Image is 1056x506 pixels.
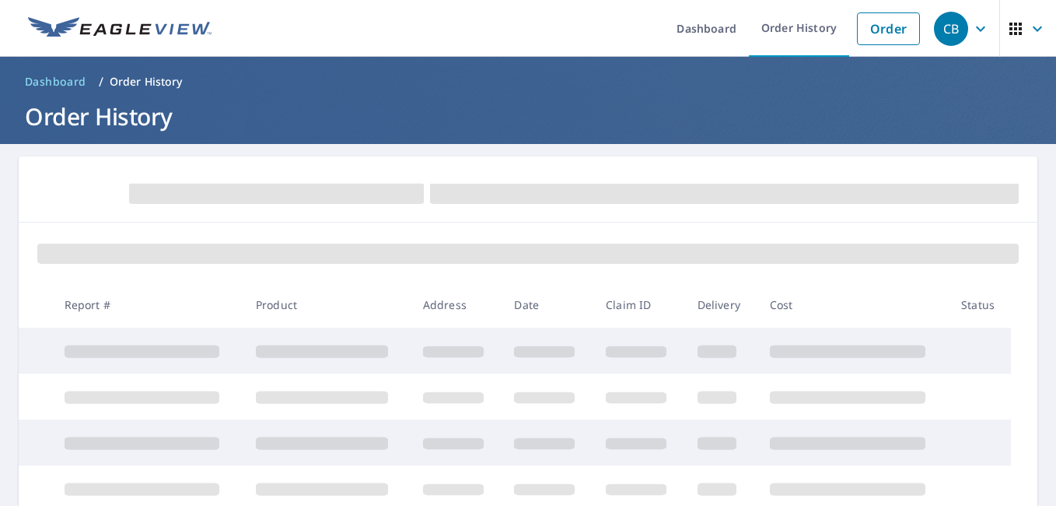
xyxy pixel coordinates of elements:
[52,282,243,328] th: Report #
[502,282,593,328] th: Date
[110,74,183,90] p: Order History
[19,69,93,94] a: Dashboard
[934,12,968,46] div: CB
[99,72,103,91] li: /
[243,282,411,328] th: Product
[19,100,1037,132] h1: Order History
[949,282,1011,328] th: Status
[593,282,685,328] th: Claim ID
[685,282,757,328] th: Delivery
[857,12,920,45] a: Order
[28,17,212,40] img: EV Logo
[757,282,949,328] th: Cost
[19,69,1037,94] nav: breadcrumb
[25,74,86,90] span: Dashboard
[411,282,502,328] th: Address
